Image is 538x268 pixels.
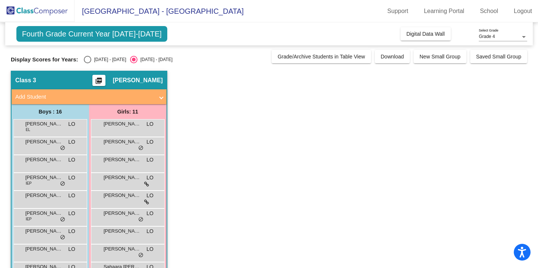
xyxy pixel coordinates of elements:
span: [PERSON_NAME] [25,227,63,235]
span: [PERSON_NAME] [104,120,141,128]
span: Saved Small Group [476,54,521,60]
button: Print Students Details [92,75,105,86]
span: Display Scores for Years: [11,56,78,63]
button: Download [375,50,410,63]
div: Girls: 11 [89,104,167,119]
span: LO [146,138,154,146]
span: do_not_disturb_alt [60,145,65,151]
span: LO [146,120,154,128]
span: [PERSON_NAME] [25,192,63,199]
span: [PERSON_NAME] [113,77,163,84]
span: LO [68,174,75,182]
span: Download [381,54,404,60]
button: Digital Data Wall [401,27,451,41]
span: Fourth Grade Current Year [DATE]-[DATE] [16,26,167,42]
button: New Small Group [414,50,466,63]
span: do_not_disturb_alt [138,145,143,151]
mat-panel-title: Add Student [15,93,154,101]
button: Grade/Archive Students in Table View [272,50,371,63]
span: [PERSON_NAME] [104,174,141,181]
span: [PERSON_NAME] [25,138,63,146]
span: Grade/Archive Students in Table View [278,54,365,60]
span: [PERSON_NAME] [104,192,141,199]
span: [PERSON_NAME] [25,120,63,128]
span: IEP [26,216,32,222]
span: [PERSON_NAME] [104,210,141,217]
span: do_not_disturb_alt [60,181,65,187]
div: Boys : 16 [12,104,89,119]
span: LO [68,245,75,253]
span: LO [146,192,154,200]
span: [GEOGRAPHIC_DATA] - [GEOGRAPHIC_DATA] [75,5,244,17]
span: LO [146,245,154,253]
span: do_not_disturb_alt [138,217,143,223]
div: [DATE] - [DATE] [91,56,126,63]
span: [PERSON_NAME] [104,227,141,235]
span: [PERSON_NAME] [25,245,63,253]
mat-radio-group: Select an option [84,56,173,63]
mat-icon: picture_as_pdf [94,77,103,87]
span: Grade 4 [479,34,495,39]
span: IEP [26,181,32,186]
span: do_not_disturb_alt [60,217,65,223]
span: New Small Group [420,54,461,60]
mat-expansion-panel-header: Add Student [12,89,167,104]
span: LO [146,174,154,182]
span: do_not_disturb_alt [60,234,65,240]
button: Saved Small Group [470,50,527,63]
span: [PERSON_NAME] [104,156,141,163]
span: do_not_disturb_alt [138,252,143,258]
a: Learning Portal [418,5,471,17]
span: EL [26,127,30,133]
span: LO [146,210,154,217]
div: [DATE] - [DATE] [137,56,173,63]
span: [PERSON_NAME] [25,156,63,163]
span: [PERSON_NAME] [104,138,141,146]
span: [PERSON_NAME] [25,174,63,181]
span: LO [68,192,75,200]
span: Digital Data Wall [406,31,445,37]
a: Support [382,5,414,17]
span: [PERSON_NAME] [104,245,141,253]
span: LO [146,156,154,164]
span: LO [68,156,75,164]
span: LO [68,227,75,235]
a: School [474,5,504,17]
span: LO [146,227,154,235]
span: [PERSON_NAME] [25,210,63,217]
span: Class 3 [15,77,36,84]
span: LO [68,210,75,217]
span: LO [68,138,75,146]
span: LO [68,120,75,128]
a: Logout [508,5,538,17]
